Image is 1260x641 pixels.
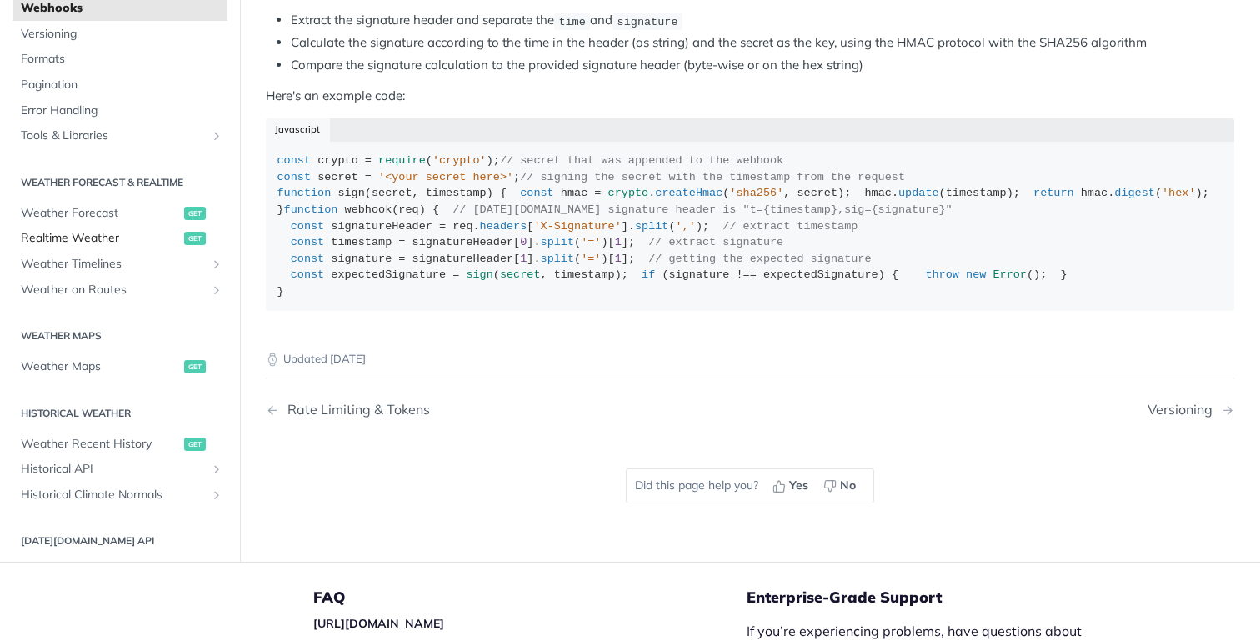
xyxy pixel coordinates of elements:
[365,154,372,167] span: =
[676,220,696,233] span: ','
[21,102,223,118] span: Error Handling
[1162,187,1196,199] span: 'hex'
[615,236,622,248] span: 1
[12,559,227,584] a: Locations APIShow subpages for Locations API
[21,128,206,144] span: Tools & Libraries
[439,220,446,233] span: =
[12,21,227,46] a: Versioning
[581,236,601,248] span: '='
[648,253,871,265] span: // getting the expected signature
[184,206,206,219] span: get
[337,187,364,199] span: sign
[642,268,655,281] span: if
[747,588,1137,608] h5: Enterprise-Grade Support
[21,204,180,221] span: Weather Forecast
[313,616,444,631] a: [URL][DOMAIN_NAME]
[291,11,1234,30] li: Extract the signature header and separate the and
[763,268,878,281] span: expectedSignature
[558,15,585,28] span: time
[317,154,358,167] span: crypto
[635,220,669,233] span: split
[210,488,223,501] button: Show subpages for Historical Climate Normals
[615,253,622,265] span: 1
[737,268,757,281] span: !==
[291,253,325,265] span: const
[21,25,223,42] span: Versioning
[266,351,1234,368] p: Updated [DATE]
[398,236,405,248] span: =
[608,187,649,199] span: crypto
[594,187,601,199] span: =
[520,171,905,183] span: // signing the secret with the timestamp from the request
[617,15,678,28] span: signature
[966,268,986,281] span: new
[12,226,227,251] a: Realtime Weatherget
[12,123,227,148] a: Tools & LibrariesShow subpages for Tools & Libraries
[331,220,432,233] span: signatureHeader
[520,236,527,248] span: 0
[520,187,554,199] span: const
[378,154,426,167] span: require
[184,360,206,373] span: get
[648,236,783,248] span: // extract signature
[210,129,223,143] button: Show subpages for Tools & Libraries
[480,220,527,233] span: headers
[864,187,891,199] span: hmac
[520,253,527,265] span: 1
[279,402,430,418] div: Rate Limiting & Tokens
[210,258,223,271] button: Show subpages for Weather Timelines
[797,187,837,199] span: secret
[541,253,575,265] span: split
[398,203,418,216] span: req
[21,486,206,503] span: Historical Climate Normals
[21,256,206,273] span: Weather Timelines
[722,220,857,233] span: // extract timestamp
[412,236,514,248] span: signatureHeader
[466,268,492,281] span: sign
[12,354,227,379] a: Weather Mapsget
[12,200,227,225] a: Weather Forecastget
[12,73,227,98] a: Pagination
[500,268,541,281] span: secret
[317,171,358,183] span: secret
[426,187,487,199] span: timestamp
[767,473,817,498] button: Yes
[291,268,325,281] span: const
[12,328,227,343] h2: Weather Maps
[581,253,601,265] span: '='
[1033,187,1074,199] span: return
[1081,187,1107,199] span: hmac
[313,588,747,608] h5: FAQ
[12,533,227,548] h2: [DATE][DOMAIN_NAME] API
[277,154,312,167] span: const
[946,187,1007,199] span: timestamp
[21,461,206,478] span: Historical API
[561,187,587,199] span: hmac
[291,56,1234,75] li: Compare the signature calculation to the provided signature header (byte-wise or on the hex string)
[378,171,513,183] span: '<your secret here>'
[21,77,223,93] span: Pagination
[554,268,615,281] span: timestamp
[291,33,1234,53] li: Calculate the signature according to the time in the header (as string) and the secret as the key...
[21,358,180,375] span: Weather Maps
[626,468,874,503] div: Did this page help you?
[12,277,227,302] a: Weather on RoutesShow subpages for Weather on Routes
[12,457,227,482] a: Historical APIShow subpages for Historical API
[452,268,459,281] span: =
[12,98,227,123] a: Error Handling
[12,482,227,507] a: Historical Climate NormalsShow subpages for Historical Climate Normals
[345,203,392,216] span: webhook
[533,220,621,233] span: 'X-Signature'
[412,253,514,265] span: signatureHeader
[500,154,783,167] span: // secret that was appended to the webhook
[184,232,206,245] span: get
[331,268,446,281] span: expectedSignature
[284,203,338,216] span: function
[12,252,227,277] a: Weather TimelinesShow subpages for Weather Timelines
[925,268,959,281] span: throw
[1147,402,1234,418] a: Next Page: Versioning
[12,405,227,420] h2: Historical Weather
[541,236,575,248] span: split
[898,187,939,199] span: update
[291,236,325,248] span: const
